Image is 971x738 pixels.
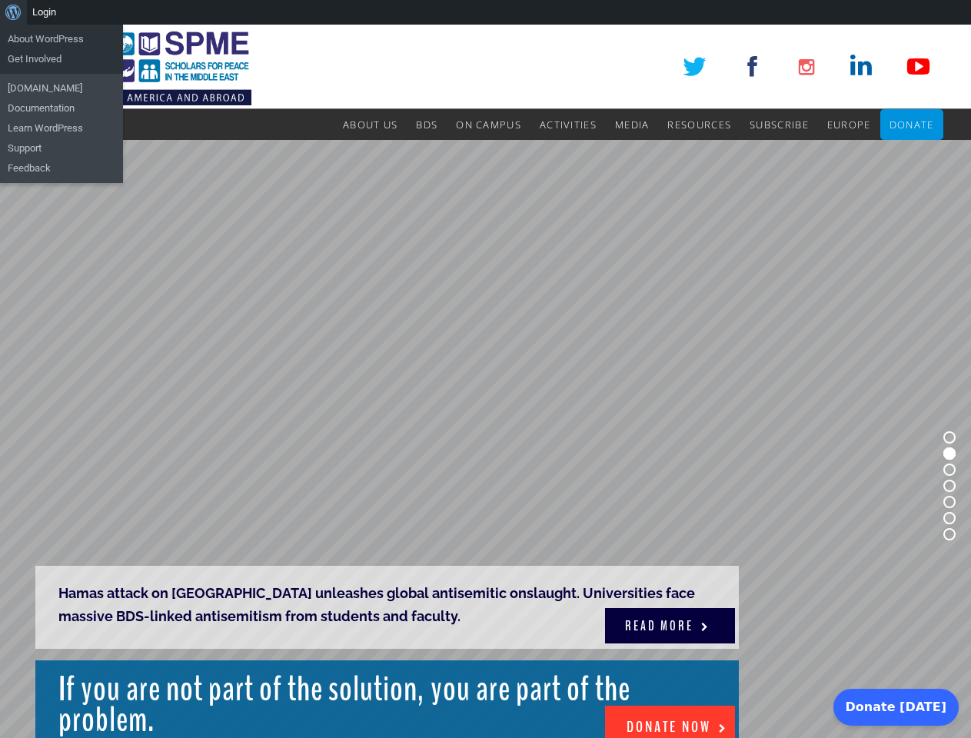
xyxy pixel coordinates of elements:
span: Europe [827,118,871,131]
a: READ MORE [605,608,735,643]
a: About Us [343,109,397,140]
span: Resources [667,118,731,131]
span: Media [615,118,650,131]
img: SPME [28,25,251,109]
span: BDS [416,118,437,131]
a: Resources [667,109,731,140]
span: Activities [540,118,597,131]
a: BDS [416,109,437,140]
a: Subscribe [750,109,809,140]
rs-layer: Hamas attack on [GEOGRAPHIC_DATA] unleashes global antisemitic onslaught. Universities face massi... [35,566,739,649]
span: Donate [890,118,934,131]
span: About Us [343,118,397,131]
span: Subscribe [750,118,809,131]
a: Europe [827,109,871,140]
a: Donate [890,109,934,140]
a: On Campus [456,109,521,140]
a: Media [615,109,650,140]
a: Activities [540,109,597,140]
span: On Campus [456,118,521,131]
